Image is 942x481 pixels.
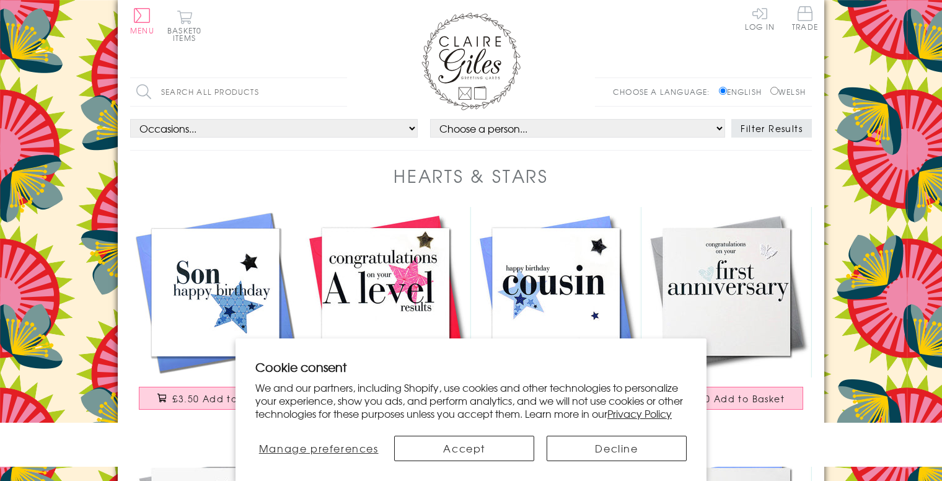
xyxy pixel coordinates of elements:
[641,207,812,422] a: 1st Wedding Anniversary Card, Silver Heart, fabric butterfly Embellished £3.50 Add to Basket
[255,381,687,420] p: We and our partners, including Shopify, use cookies and other technologies to personalize your ex...
[130,207,301,422] a: Birthday Card, Blue Stars, Son, Embellished with a shiny padded star £3.50 Add to Basket
[421,12,521,110] img: Claire Giles Greetings Cards
[335,78,347,106] input: Search
[173,25,201,43] span: 0 items
[394,163,548,188] h1: Hearts & Stars
[770,87,778,95] input: Welsh
[471,207,641,422] a: Birthday Card, Blue Star, Happy Birthday Cousin, Embellished with a padded star £3.50 Add to Basket
[641,207,812,377] img: 1st Wedding Anniversary Card, Silver Heart, fabric butterfly Embellished
[684,392,785,405] span: £3.50 Add to Basket
[130,25,154,36] span: Menu
[613,86,716,97] p: Choose a language:
[792,6,818,30] span: Trade
[130,8,154,34] button: Menu
[167,10,201,42] button: Basket0 items
[139,387,293,410] button: £3.50 Add to Basket
[650,387,804,410] button: £3.50 Add to Basket
[259,441,379,456] span: Manage preferences
[719,86,768,97] label: English
[547,436,687,461] button: Decline
[301,207,471,377] img: Congratulations Card, A Level results, Pink, Embellished with a padded star
[130,207,301,377] img: Birthday Card, Blue Stars, Son, Embellished with a shiny padded star
[172,392,273,405] span: £3.50 Add to Basket
[792,6,818,33] a: Trade
[255,358,687,376] h2: Cookie consent
[471,207,641,377] img: Birthday Card, Blue Star, Happy Birthday Cousin, Embellished with a padded star
[719,87,727,95] input: English
[394,436,534,461] button: Accept
[130,78,347,106] input: Search all products
[731,119,812,138] button: Filter Results
[255,436,382,461] button: Manage preferences
[770,86,806,97] label: Welsh
[301,207,471,422] a: Congratulations Card, A Level results, Pink, Embellished with a padded star £3.50 Add to Basket
[607,406,672,421] a: Privacy Policy
[745,6,775,30] a: Log In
